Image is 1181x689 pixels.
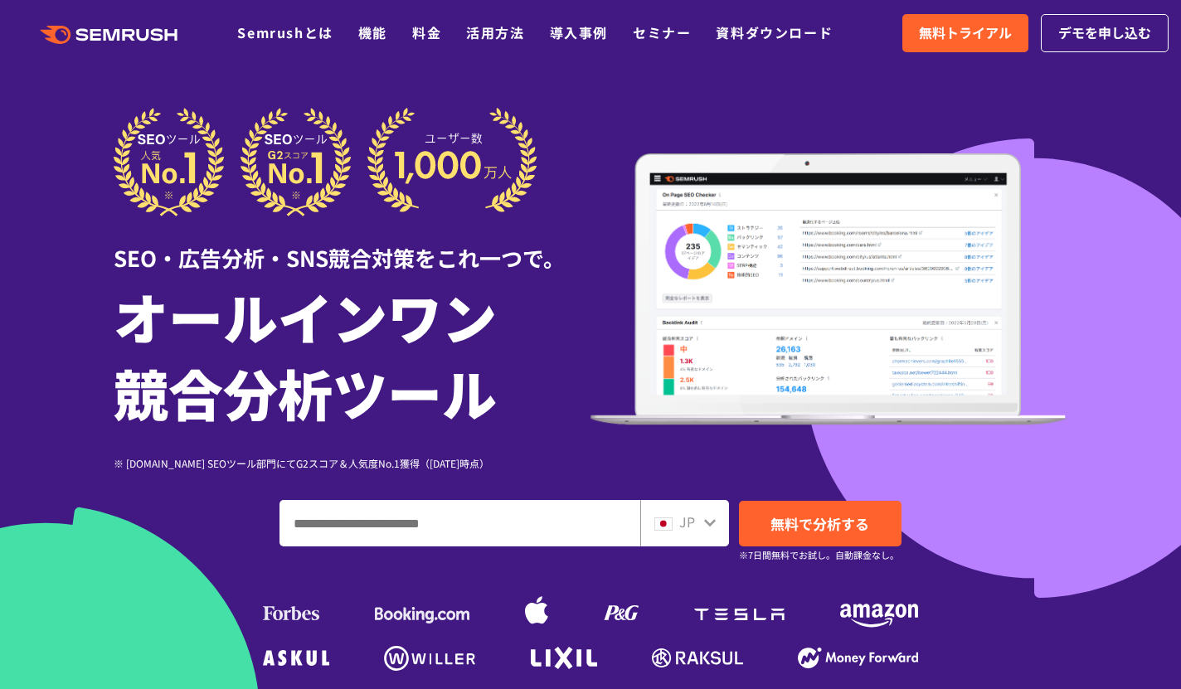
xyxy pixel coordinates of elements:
a: Semrushとは [237,22,333,42]
span: JP [679,512,695,531]
span: 無料トライアル [919,22,1012,44]
a: デモを申し込む [1041,14,1169,52]
a: セミナー [633,22,691,42]
input: ドメイン、キーワードまたはURLを入力してください [280,501,639,546]
a: 無料で分析する [739,501,902,546]
a: 無料トライアル [902,14,1028,52]
div: SEO・広告分析・SNS競合対策をこれ一つで。 [114,216,590,274]
span: 無料で分析する [770,513,869,534]
div: ※ [DOMAIN_NAME] SEOツール部門にてG2スコア＆人気度No.1獲得（[DATE]時点） [114,455,590,471]
a: 資料ダウンロード [716,22,833,42]
h1: オールインワン 競合分析ツール [114,278,590,430]
a: 活用方法 [466,22,524,42]
a: 導入事例 [550,22,608,42]
small: ※7日間無料でお試し。自動課金なし。 [739,547,899,563]
a: 機能 [358,22,387,42]
a: 料金 [412,22,441,42]
span: デモを申し込む [1058,22,1151,44]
